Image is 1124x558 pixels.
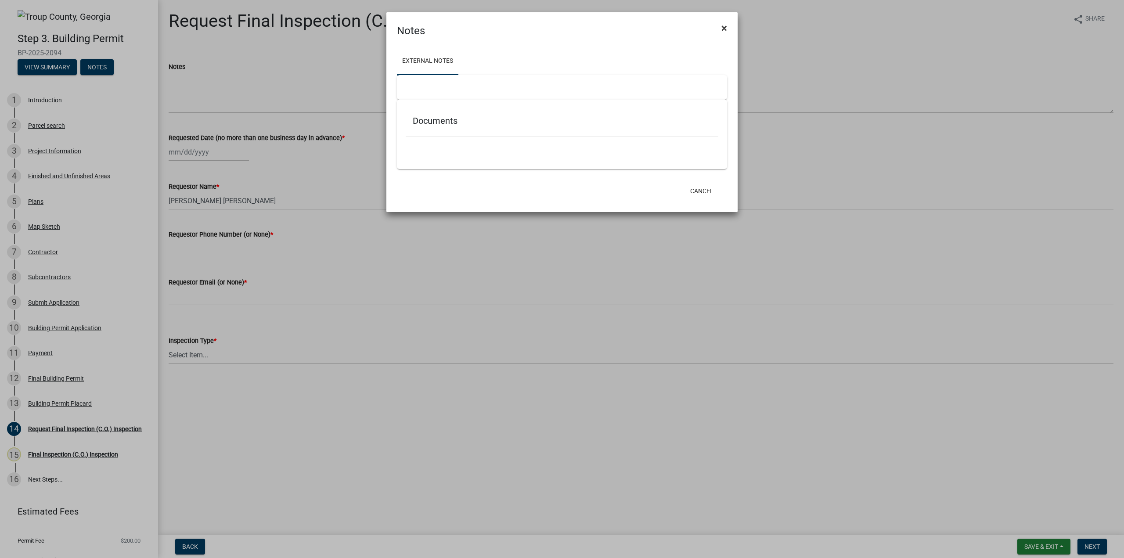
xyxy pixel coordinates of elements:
[714,16,734,40] button: Close
[397,23,425,39] h4: Notes
[683,183,721,199] button: Cancel
[397,47,458,76] a: External Notes
[721,22,727,34] span: ×
[413,115,711,126] h5: Documents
